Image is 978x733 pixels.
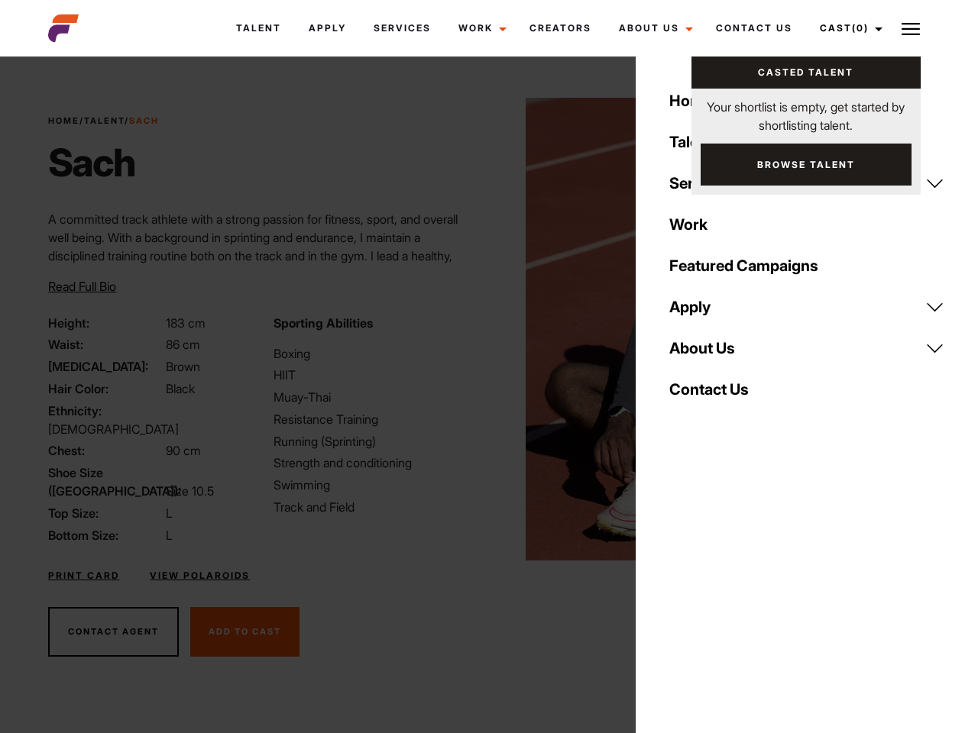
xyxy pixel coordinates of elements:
span: Waist: [48,335,163,354]
p: A committed track athlete with a strong passion for fitness, sport, and overall well being. With ... [48,210,480,302]
span: Add To Cast [209,626,281,637]
span: Read Full Bio [48,279,116,294]
span: Top Size: [48,504,163,522]
span: Ethnicity: [48,402,163,420]
a: Home [48,115,79,126]
button: Add To Cast [190,607,300,657]
span: [DEMOGRAPHIC_DATA] [48,421,179,437]
span: Chest: [48,441,163,460]
span: Hair Color: [48,379,163,398]
li: Track and Field [274,498,480,516]
span: Size 10.5 [166,483,214,499]
a: Work [445,8,516,49]
strong: Sach [129,115,159,126]
span: 90 cm [166,443,201,458]
li: Muay-Thai [274,388,480,406]
a: Apply [660,286,954,328]
a: Services [660,163,954,204]
img: cropped-aefm-brand-fav-22-square.png [48,13,79,44]
strong: Sporting Abilities [274,315,373,331]
span: Brown [166,359,200,374]
h1: Sach [48,140,159,186]
a: Featured Campaigns [660,245,954,286]
li: Running (Sprinting) [274,432,480,450]
a: Home [660,80,954,121]
span: Shoe Size ([GEOGRAPHIC_DATA]): [48,463,163,500]
a: Apply [295,8,360,49]
a: Talent [660,121,954,163]
span: [MEDICAL_DATA]: [48,357,163,376]
span: L [166,528,173,543]
a: Talent [222,8,295,49]
img: Burger icon [902,20,920,38]
a: Contact Us [702,8,806,49]
span: Bottom Size: [48,526,163,544]
a: Browse Talent [701,144,912,186]
button: Read Full Bio [48,277,116,295]
button: Contact Agent [48,607,179,657]
a: Creators [516,8,605,49]
a: About Us [660,328,954,369]
li: Swimming [274,476,480,494]
a: Cast(0) [806,8,892,49]
a: Services [360,8,445,49]
a: Work [660,204,954,245]
a: About Us [605,8,702,49]
a: Talent [84,115,125,126]
span: / / [48,115,159,128]
span: 86 cm [166,337,200,352]
li: Resistance Training [274,410,480,428]
span: 183 cm [166,315,206,331]
span: Height: [48,314,163,332]
span: Black [166,381,195,396]
a: Contact Us [660,369,954,410]
a: View Polaroids [150,569,250,583]
span: (0) [852,22,869,34]
a: Casted Talent [691,57,921,89]
li: HIIT [274,366,480,384]
li: Strength and conditioning [274,454,480,472]
a: Print Card [48,569,119,583]
li: Boxing [274,344,480,363]
p: Your shortlist is empty, get started by shortlisting talent. [691,89,921,134]
span: L [166,505,173,521]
